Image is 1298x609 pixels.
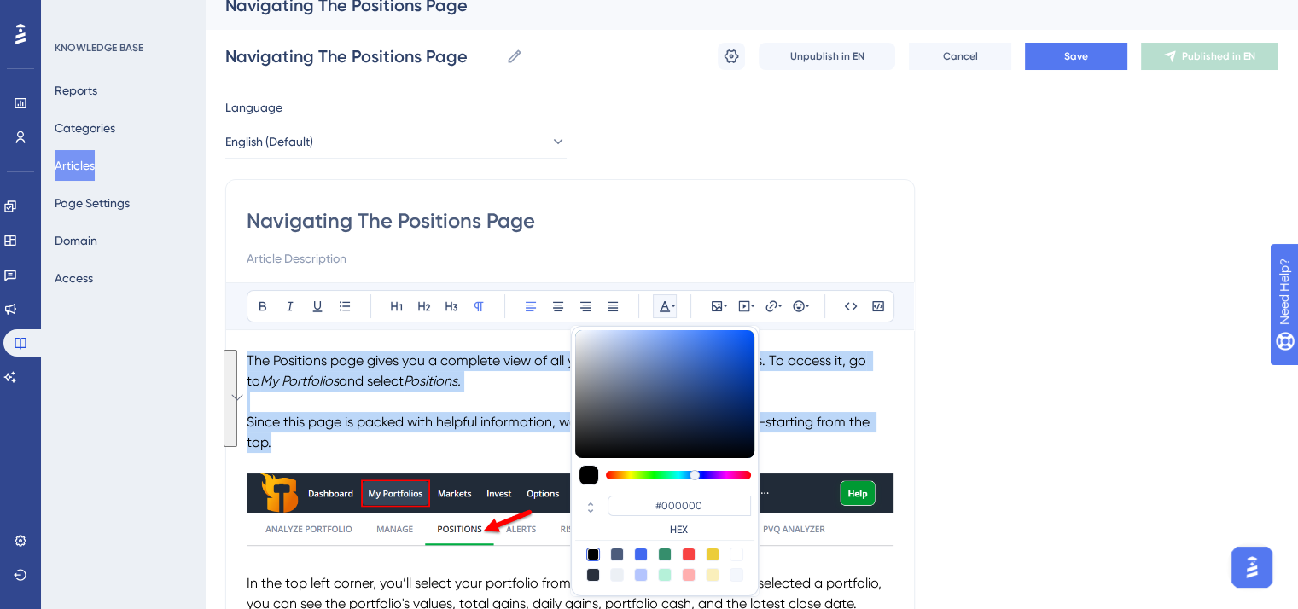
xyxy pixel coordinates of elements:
[225,131,313,152] span: English (Default)
[1064,49,1088,63] span: Save
[55,113,115,143] button: Categories
[260,373,339,389] em: My Portfolios
[55,188,130,218] button: Page Settings
[55,150,95,181] button: Articles
[225,44,499,68] input: Article Name
[404,373,461,389] em: Positions.
[247,352,870,389] span: The Positions page gives you a complete view of all your open and closed positions. To access it,...
[1025,43,1127,70] button: Save
[55,41,143,55] div: KNOWLEDGE BASE
[55,225,97,256] button: Domain
[247,248,893,269] input: Article Description
[790,49,864,63] span: Unpublish in EN
[1182,49,1255,63] span: Published in EN
[1141,43,1278,70] button: Published in EN
[225,125,567,159] button: English (Default)
[608,523,751,536] label: HEX
[1226,542,1278,593] iframe: UserGuiding AI Assistant Launcher
[55,263,93,293] button: Access
[55,75,97,106] button: Reports
[247,207,893,235] input: Article Title
[943,49,978,63] span: Cancel
[759,43,895,70] button: Unpublish in EN
[225,97,282,118] span: Language
[339,373,404,389] span: and select
[909,43,1011,70] button: Cancel
[247,414,873,450] span: Since this page is packed with helpful information, we’ll break it down into sections—starting fr...
[40,4,107,25] span: Need Help?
